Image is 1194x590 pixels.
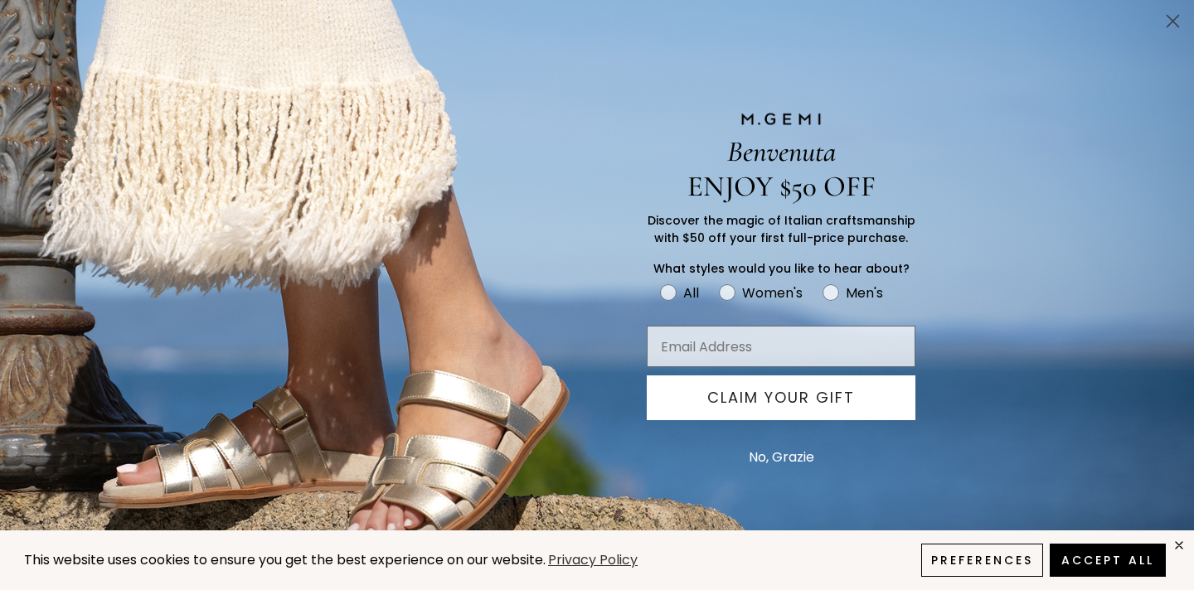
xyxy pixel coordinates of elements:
input: Email Address [647,326,915,367]
button: Preferences [921,544,1043,577]
span: Benvenuta [727,134,836,169]
div: All [683,283,699,303]
button: No, Grazie [740,437,823,478]
span: Discover the magic of Italian craftsmanship with $50 off your first full-price purchase. [648,212,915,246]
div: close [1172,539,1186,552]
span: ENJOY $50 OFF [687,169,876,204]
button: Close dialog [1158,7,1187,36]
img: M.GEMI [740,112,823,127]
button: Accept All [1050,544,1166,577]
a: Privacy Policy (opens in a new tab) [546,550,640,571]
div: Men's [846,283,883,303]
span: What styles would you like to hear about? [653,260,910,277]
span: This website uses cookies to ensure you get the best experience on our website. [24,550,546,569]
button: CLAIM YOUR GIFT [647,375,915,420]
div: Women's [742,283,803,303]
